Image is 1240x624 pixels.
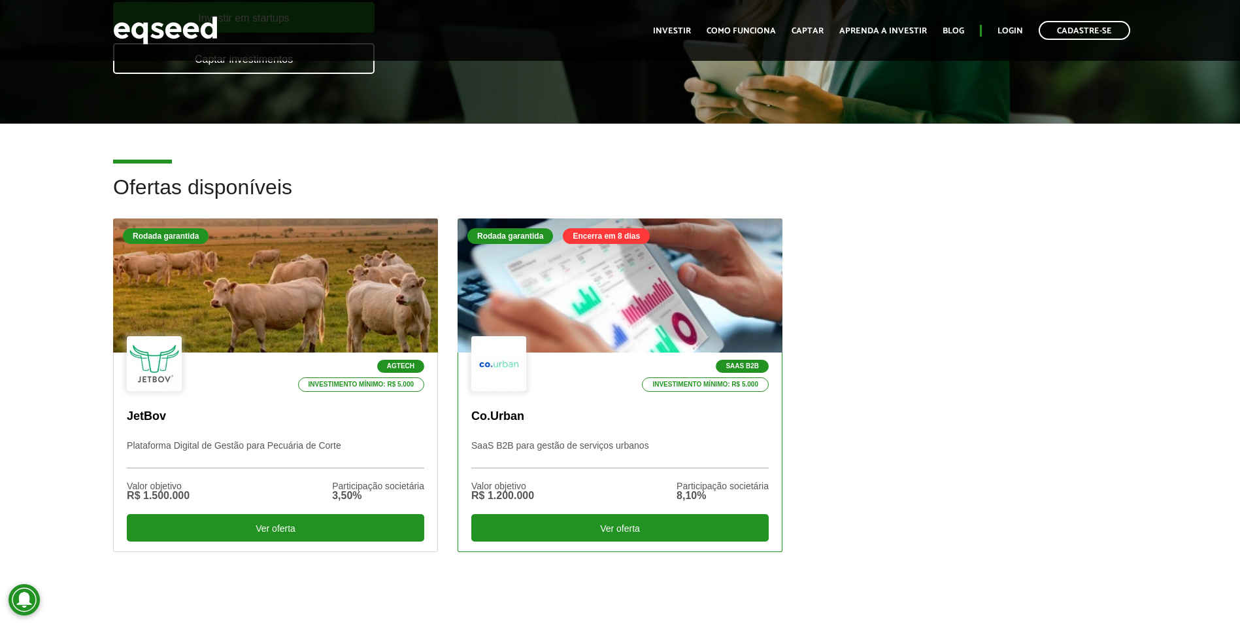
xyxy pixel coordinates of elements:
[716,360,769,373] p: SaaS B2B
[123,228,209,244] div: Rodada garantida
[653,27,691,35] a: Investir
[839,27,927,35] a: Aprenda a investir
[642,377,769,392] p: Investimento mínimo: R$ 5.000
[563,228,650,244] div: Encerra em 8 dias
[127,409,424,424] p: JetBov
[127,491,190,501] div: R$ 1.500.000
[127,514,424,542] div: Ver oferta
[707,27,776,35] a: Como funciona
[677,481,769,491] div: Participação societária
[471,491,534,501] div: R$ 1.200.000
[792,27,824,35] a: Captar
[332,491,424,501] div: 3,50%
[471,440,769,468] p: SaaS B2B para gestão de serviços urbanos
[113,176,1127,218] h2: Ofertas disponíveis
[332,481,424,491] div: Participação societária
[997,27,1023,35] a: Login
[471,409,769,424] p: Co.Urban
[113,13,218,48] img: EqSeed
[1039,21,1130,40] a: Cadastre-se
[467,228,553,244] div: Rodada garantida
[677,491,769,501] div: 8,10%
[127,481,190,491] div: Valor objetivo
[458,218,782,552] a: Rodada garantida Encerra em 8 dias SaaS B2B Investimento mínimo: R$ 5.000 Co.Urban SaaS B2B para ...
[471,514,769,542] div: Ver oferta
[471,481,534,491] div: Valor objetivo
[943,27,964,35] a: Blog
[377,360,424,373] p: Agtech
[127,440,424,468] p: Plataforma Digital de Gestão para Pecuária de Corte
[113,218,438,552] a: Rodada garantida Agtech Investimento mínimo: R$ 5.000 JetBov Plataforma Digital de Gestão para Pe...
[298,377,425,392] p: Investimento mínimo: R$ 5.000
